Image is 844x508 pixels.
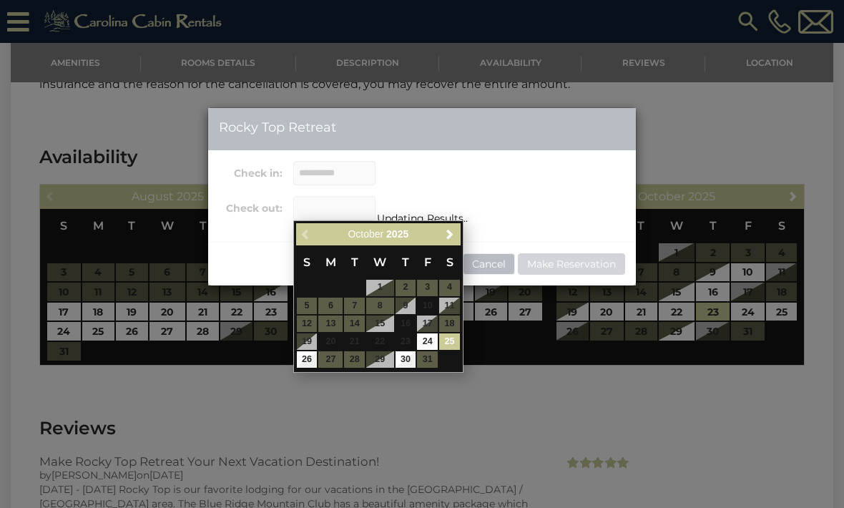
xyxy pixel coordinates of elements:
[439,298,460,314] span: 11
[417,333,438,350] a: 24
[365,333,394,351] td: Checkout must be after start date
[365,279,394,297] td: Checkout must be after start date
[386,228,408,240] span: 2025
[318,333,343,351] td: Checkout must be after start date
[396,351,416,368] a: 30
[303,255,310,269] span: Sunday
[343,333,365,351] td: Checkout must be after start date
[439,333,460,350] a: 25
[446,255,453,269] span: Saturday
[395,333,417,351] td: Checkout must be after start date
[417,316,438,332] span: 17
[351,255,358,269] span: Tuesday
[318,333,343,350] span: 20
[373,255,386,269] span: Wednesday
[416,297,438,315] td: Checkout must be after start date
[366,333,393,350] span: 22
[402,255,409,269] span: Thursday
[296,351,318,368] td: $374
[417,298,438,314] span: 10
[444,228,456,240] span: Next
[325,255,336,269] span: Monday
[395,315,417,333] td: Checkout must be after start date
[366,280,393,296] span: 1
[344,333,365,350] span: 21
[441,225,459,243] a: Next
[297,351,318,368] a: 26
[395,351,417,368] td: $374
[396,316,416,332] span: 16
[438,333,461,351] td: $522
[208,212,636,225] div: Updating Results..
[416,333,438,351] td: $522
[416,315,438,333] td: Checkout must be after start date
[348,228,383,240] span: October
[438,297,461,315] td: Checkout must be after start date
[396,333,416,350] span: 23
[424,255,431,269] span: Friday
